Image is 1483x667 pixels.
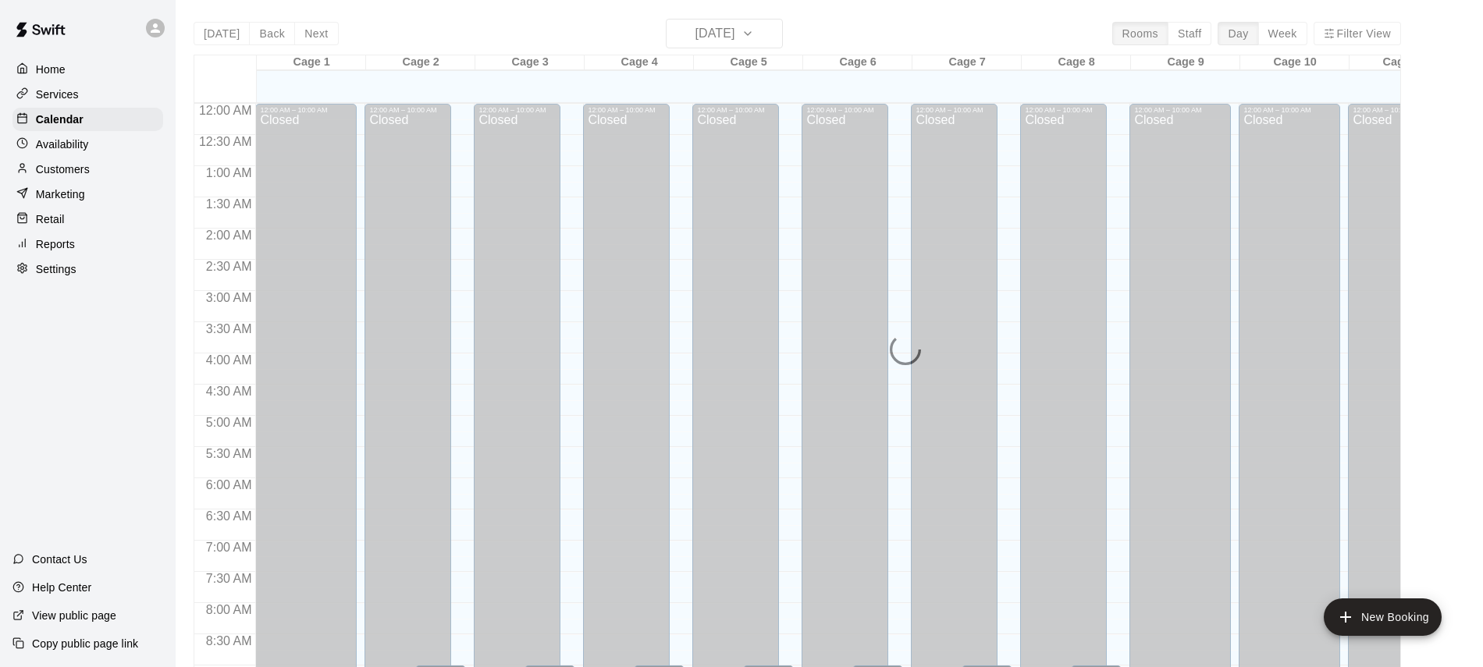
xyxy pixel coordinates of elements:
div: Cage 7 [912,55,1022,70]
span: 12:30 AM [195,135,256,148]
span: 2:30 AM [202,260,256,273]
div: 12:00 AM – 10:00 AM [806,106,884,114]
div: Cage 8 [1022,55,1131,70]
p: Settings [36,261,76,277]
div: Cage 2 [366,55,475,70]
p: Reports [36,236,75,252]
div: 12:00 AM – 10:00 AM [1243,106,1335,114]
div: 12:00 AM – 10:00 AM [1134,106,1226,114]
span: 1:00 AM [202,166,256,179]
div: 12:00 AM – 10:00 AM [697,106,774,114]
p: Home [36,62,66,77]
span: 3:00 AM [202,291,256,304]
a: Marketing [12,183,163,206]
div: Cage 5 [694,55,803,70]
span: 6:30 AM [202,509,256,523]
p: Marketing [36,186,85,202]
div: Cage 9 [1131,55,1240,70]
p: Contact Us [32,552,87,567]
div: Cage 6 [803,55,912,70]
span: 1:30 AM [202,197,256,211]
span: 2:00 AM [202,229,256,242]
a: Settings [12,257,163,281]
span: 5:30 AM [202,447,256,460]
div: 12:00 AM – 10:00 AM [369,106,446,114]
span: 5:00 AM [202,416,256,429]
p: Availability [36,137,89,152]
span: 4:00 AM [202,353,256,367]
span: 3:30 AM [202,322,256,335]
div: 12:00 AM – 10:00 AM [478,106,556,114]
button: add [1324,598,1442,636]
a: Reports [12,232,163,256]
div: 12:00 AM – 10:00 AM [1025,106,1102,114]
span: 6:00 AM [202,478,256,491]
a: Calendar [12,108,163,131]
a: Retail [12,208,163,231]
a: Home [12,58,163,81]
div: Cage 4 [585,55,694,70]
div: Cage 1 [257,55,366,70]
a: Services [12,83,163,106]
div: 12:00 AM – 10:00 AM [588,106,665,114]
span: 7:30 AM [202,572,256,585]
span: 8:00 AM [202,603,256,616]
p: Help Center [32,580,91,595]
a: Availability [12,133,163,156]
div: Cage 11 [1350,55,1459,70]
p: View public page [32,608,116,623]
p: Customers [36,161,90,177]
span: 12:00 AM [195,104,256,117]
span: 8:30 AM [202,634,256,647]
div: Cage 3 [475,55,585,70]
div: Cage 10 [1240,55,1350,70]
p: Retail [36,211,65,227]
span: 7:00 AM [202,541,256,554]
div: 12:00 AM – 10:00 AM [916,106,993,114]
p: Calendar [36,112,84,127]
a: Customers [12,158,163,181]
div: 12:00 AM – 10:00 AM [1353,106,1445,114]
p: Copy public page link [32,636,138,651]
p: Services [36,87,79,102]
div: 12:00 AM – 10:00 AM [260,106,352,114]
span: 4:30 AM [202,385,256,398]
